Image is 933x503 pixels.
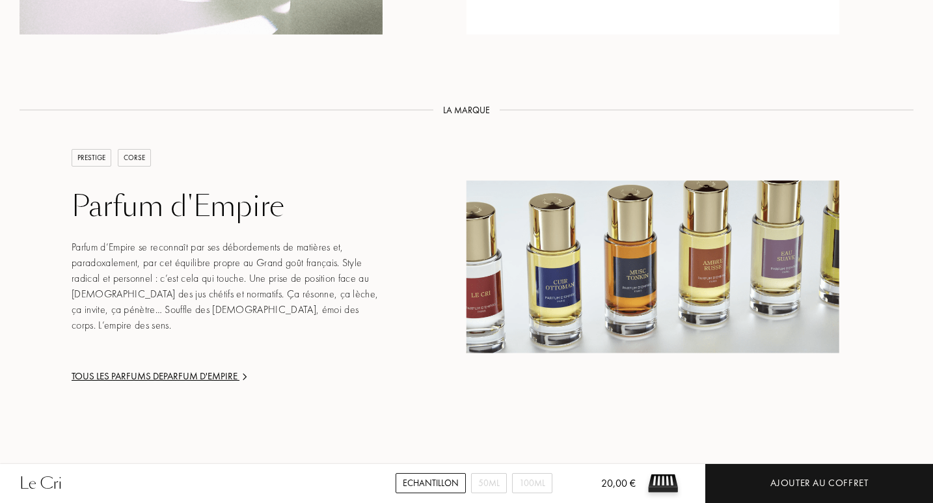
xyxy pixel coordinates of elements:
[239,372,250,382] img: arrow.png
[770,476,869,491] div: Ajouter au coffret
[466,180,839,353] img: Parfum d'Empire banner
[72,149,111,167] div: PRESTIGE
[72,239,383,333] div: Parfum d’Empire se reconnaît par ses débordements de matières et, paradoxalement, par cet équilib...
[20,472,62,495] div: Le Cri
[512,473,552,493] div: 100mL
[396,473,466,493] div: Echantillon
[72,189,383,224] a: Parfum d'Empire
[580,476,636,503] div: 20,00 €
[471,473,507,493] div: 50mL
[72,369,383,384] div: Tous les parfums de Parfum d'Empire
[72,369,383,384] a: Tous les parfums deParfum d'Empire
[643,464,683,503] img: sample box sommelier du parfum
[118,149,151,167] div: CORSE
